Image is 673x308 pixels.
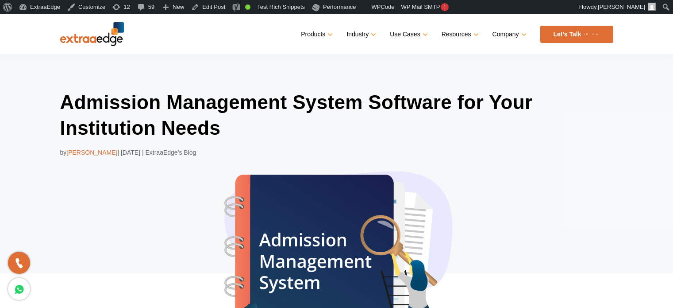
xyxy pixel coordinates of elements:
a: Let’s Talk [540,26,613,43]
a: Company [492,28,525,41]
a: Industry [346,28,374,41]
a: Resources [442,28,477,41]
a: Products [301,28,331,41]
span: ! [441,3,449,11]
span: [PERSON_NAME] [66,149,117,156]
div: by | [DATE] | ExtraaEdge’s Blog [60,147,613,158]
h1: Admission Management System Software for Your Institution Needs [60,90,613,140]
span: [PERSON_NAME] [598,4,645,10]
a: Use Cases [390,28,426,41]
